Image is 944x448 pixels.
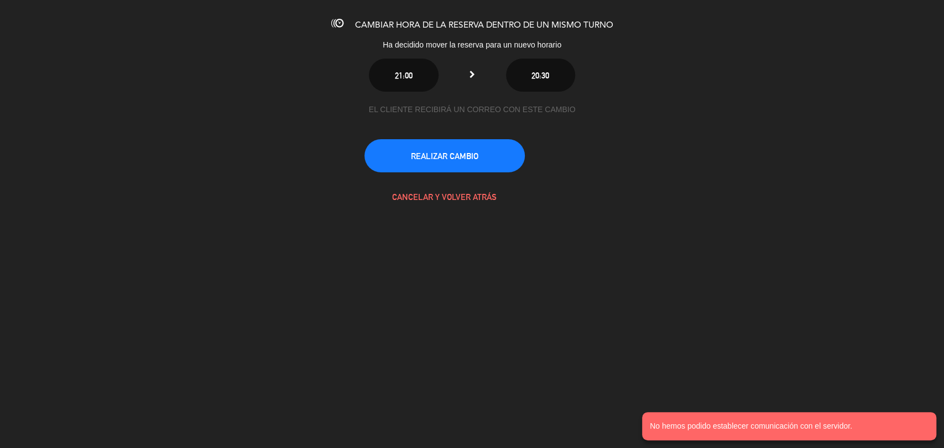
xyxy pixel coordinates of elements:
[355,21,613,30] span: CAMBIAR HORA DE LA RESERVA DENTRO DE UN MISMO TURNO
[364,103,580,116] div: EL CLIENTE RECIBIRÁ UN CORREO CON ESTE CAMBIO
[364,139,525,172] button: REALIZAR CAMBIO
[369,59,438,92] button: 21:00
[506,59,575,92] button: 20:30
[395,71,413,80] span: 21:00
[290,39,655,51] div: Ha decidido mover la reserva para un nuevo horario
[364,180,525,213] button: CANCELAR Y VOLVER ATRÁS
[642,412,936,440] notyf-toast: No hemos podido establecer comunicación con el servidor.
[531,71,549,80] span: 20:30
